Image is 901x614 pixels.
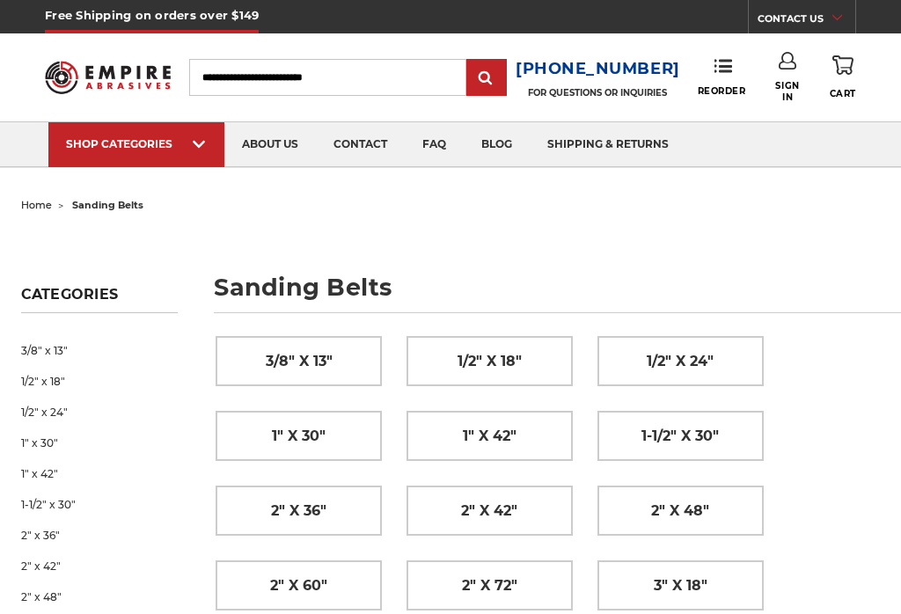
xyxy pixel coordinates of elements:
[316,122,405,167] a: contact
[272,421,326,451] span: 1" x 30"
[72,199,143,211] span: sanding belts
[21,199,52,211] a: home
[598,412,763,460] a: 1-1/2" x 30"
[516,56,680,82] a: [PHONE_NUMBER]
[216,486,381,535] a: 2" x 36"
[407,561,572,610] a: 2" x 72"
[516,87,680,99] p: FOR QUESTIONS OR INQUIRIES
[266,347,333,376] span: 3/8" x 13"
[405,122,464,167] a: faq
[651,496,709,526] span: 2" x 48"
[462,571,517,601] span: 2" x 72"
[21,366,179,397] a: 1/2" x 18"
[698,85,746,97] span: Reorder
[641,421,719,451] span: 1-1/2" x 30"
[216,561,381,610] a: 2" x 60"
[830,88,856,99] span: Cart
[45,53,170,102] img: Empire Abrasives
[407,412,572,460] a: 1" x 42"
[458,347,522,376] span: 1/2" x 18"
[407,486,572,535] a: 2" x 42"
[530,122,686,167] a: shipping & returns
[21,458,179,489] a: 1" x 42"
[21,428,179,458] a: 1" x 30"
[21,335,179,366] a: 3/8" x 13"
[598,486,763,535] a: 2" x 48"
[21,551,179,581] a: 2" x 42"
[270,571,327,601] span: 2" x 60"
[758,9,855,33] a: CONTACT US
[698,58,746,96] a: Reorder
[830,52,856,102] a: Cart
[464,122,530,167] a: blog
[598,561,763,610] a: 3" x 18"
[271,496,326,526] span: 2" x 36"
[21,489,179,520] a: 1-1/2" x 30"
[66,137,207,150] div: SHOP CATEGORIES
[461,496,517,526] span: 2" x 42"
[463,421,516,451] span: 1" x 42"
[647,347,714,376] span: 1/2" x 24"
[21,581,179,612] a: 2" x 48"
[21,397,179,428] a: 1/2" x 24"
[216,412,381,460] a: 1" x 30"
[469,61,504,96] input: Submit
[407,337,572,385] a: 1/2" x 18"
[21,286,179,313] h5: Categories
[598,337,763,385] a: 1/2" x 24"
[21,520,179,551] a: 2" x 36"
[216,337,381,385] a: 3/8" x 13"
[769,80,806,103] span: Sign In
[224,122,316,167] a: about us
[654,571,707,601] span: 3" x 18"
